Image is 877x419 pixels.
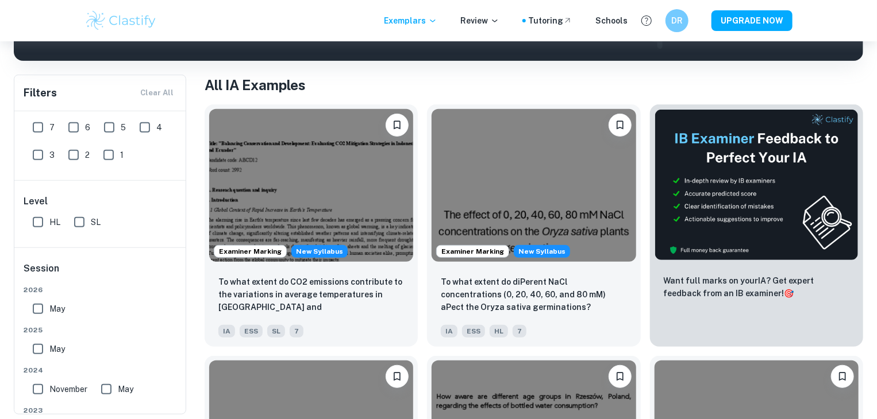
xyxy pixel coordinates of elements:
span: ESS [240,325,263,337]
img: ESS IA example thumbnail: To what extent do diPerent NaCl concentr [432,109,636,262]
span: May [118,383,133,395]
button: Bookmark [609,365,632,388]
span: 4 [156,121,162,134]
a: ThumbnailWant full marks on yourIA? Get expert feedback from an IB examiner! [650,104,863,347]
span: Examiner Marking [214,246,286,257]
span: SL [91,216,101,228]
span: May [49,343,65,355]
button: Bookmark [386,114,409,137]
span: HL [49,216,60,228]
span: SL [267,325,285,337]
span: Examiner Marking [437,246,509,257]
span: 2 [85,149,90,161]
button: UPGRADE NOW [711,10,793,31]
span: IA [441,325,457,337]
button: Help and Feedback [637,11,656,30]
h6: DR [671,14,684,27]
p: Exemplars [384,14,437,27]
a: Examiner MarkingStarting from the May 2026 session, the ESS IA requirements have changed. We crea... [427,104,640,347]
img: Clastify logo [84,9,157,32]
span: 3 [49,149,55,161]
span: New Syllabus [514,245,570,258]
span: 2024 [24,365,178,375]
span: IA [218,325,235,337]
span: New Syllabus [291,245,348,258]
span: 7 [290,325,303,337]
span: November [49,383,87,395]
span: 6 [85,121,90,134]
img: Thumbnail [655,109,859,261]
span: May [49,302,65,315]
h1: All IA Examples [205,75,863,95]
h6: Filters [24,85,57,101]
a: Schools [595,14,628,27]
span: 🎯 [784,289,794,298]
button: DR [666,9,688,32]
span: 7 [513,325,526,337]
h6: Level [24,195,178,208]
span: 2023 [24,405,178,416]
p: Review [460,14,499,27]
span: 5 [121,121,126,134]
button: Bookmark [609,114,632,137]
span: 2026 [24,285,178,295]
span: ESS [462,325,485,337]
p: To what extent do diPerent NaCl concentrations (0, 20, 40, 60, and 80 mM) aPect the Oryza sativa ... [441,276,626,313]
p: Want full marks on your IA ? Get expert feedback from an IB examiner! [664,274,849,300]
a: Tutoring [528,14,572,27]
div: Starting from the May 2026 session, the ESS IA requirements have changed. We created this exempla... [291,245,348,258]
span: HL [490,325,508,337]
button: Bookmark [386,365,409,388]
button: Bookmark [831,365,854,388]
span: 1 [120,149,124,161]
span: 2025 [24,325,178,335]
a: Examiner MarkingStarting from the May 2026 session, the ESS IA requirements have changed. We crea... [205,104,418,347]
h6: Session [24,262,178,285]
span: 7 [49,121,55,134]
img: ESS IA example thumbnail: To what extent do CO2 emissions contribu [209,109,413,262]
div: Starting from the May 2026 session, the ESS IA requirements have changed. We created this exempla... [514,245,570,258]
p: To what extent do CO2 emissions contribute to the variations in average temperatures in Indonesia... [218,276,404,315]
